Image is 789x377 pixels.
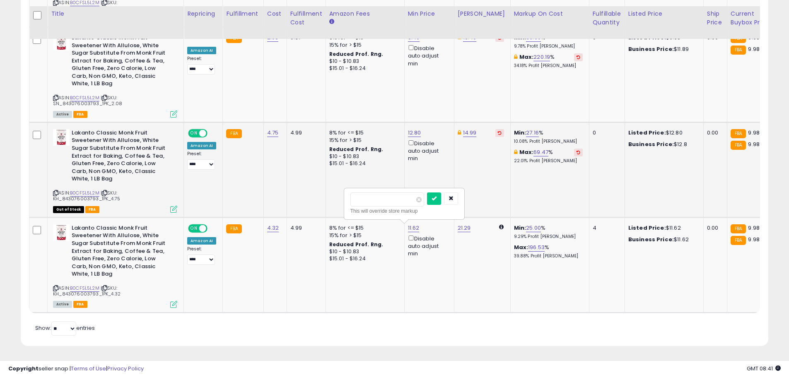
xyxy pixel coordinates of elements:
div: % [514,34,583,49]
div: % [514,149,583,164]
a: 196.53 [528,243,545,252]
p: 34.18% Profit [PERSON_NAME] [514,63,583,69]
div: $12.8 [628,141,697,148]
span: 9.98 [748,140,760,148]
div: ASIN: [53,129,177,212]
a: 4.75 [267,129,279,137]
b: Business Price: [628,45,674,53]
div: 4.99 [290,224,319,232]
span: | SKU: SN_843076003793_1PK_2.08 [53,94,122,107]
span: Show: entries [35,324,95,332]
p: 9.78% Profit [PERSON_NAME] [514,43,583,49]
div: Fulfillable Quantity [593,10,621,27]
a: 4.32 [267,224,279,232]
div: 0 [593,129,618,137]
div: $11.89 [628,46,697,53]
div: Fulfillment Cost [290,10,322,27]
a: 220.19 [533,53,550,61]
div: % [514,129,583,144]
span: | SKU: KH_843076003793_1PK_4.75 [53,190,120,202]
span: ON [189,130,199,137]
div: 8% for <= $15 [329,129,398,137]
div: % [514,224,583,240]
div: 0.00 [707,129,721,137]
b: Listed Price: [628,34,666,41]
div: $15.01 - $16.24 [329,65,398,72]
b: Min: [514,129,526,137]
span: OFF [206,130,220,137]
div: Preset: [187,246,216,265]
p: 10.08% Profit [PERSON_NAME] [514,139,583,144]
a: 12.80 [408,129,421,137]
small: Amazon Fees. [329,18,334,26]
div: Cost [267,10,283,18]
div: $12.80 [628,129,697,137]
div: Min Price [408,10,451,18]
img: 51Uy2q5F1eL._SL40_.jpg [53,34,70,50]
div: 15% for > $15 [329,232,398,239]
a: 27.16 [526,129,539,137]
span: 9.98 [748,34,760,41]
b: Min: [514,224,526,232]
b: Lakanto Classic Monk Fruit Sweetener With Allulose, White Sugar Substitute From Monk Fruit Extrac... [72,34,172,90]
a: B0CFSL5L2M [70,94,99,101]
small: FBA [731,236,746,245]
div: Current Buybox Price [731,10,773,27]
div: Preset: [187,56,216,74]
div: $10 - $10.83 [329,58,398,65]
div: Disable auto adjust min [408,43,448,67]
div: Amazon AI [187,237,216,245]
b: Max: [514,243,528,251]
b: Lakanto Classic Monk Fruit Sweetener With Allulose, White Sugar Substitute From Monk Fruit Extrac... [72,224,172,280]
img: 51Uy2q5F1eL._SL40_.jpg [53,224,70,241]
span: All listings currently available for purchase on Amazon [53,111,72,118]
span: FBA [73,111,87,118]
b: Lakanto Classic Monk Fruit Sweetener With Allulose, White Sugar Substitute From Monk Fruit Extrac... [72,129,172,185]
div: [PERSON_NAME] [458,10,507,18]
small: FBA [226,224,241,233]
div: Repricing [187,10,219,18]
b: Listed Price: [628,224,666,232]
div: $15.01 - $16.24 [329,160,398,167]
div: Amazon AI [187,142,216,149]
a: 25.00 [526,224,541,232]
div: Amazon Fees [329,10,401,18]
a: B0CFSL5L2M [70,285,99,292]
th: The percentage added to the cost of goods (COGS) that forms the calculator for Min & Max prices. [510,6,589,39]
div: % [514,53,583,69]
span: FBA [85,206,99,213]
small: FBA [731,224,746,233]
span: 9.98 [748,224,760,232]
a: 69.47 [533,148,548,156]
small: FBA [731,46,746,55]
div: Fulfillment [226,10,260,18]
span: 9.98 [748,235,760,243]
p: 22.01% Profit [PERSON_NAME] [514,158,583,164]
span: All listings that are currently out of stock and unavailable for purchase on Amazon [53,206,84,213]
div: $10 - $10.83 [329,153,398,160]
div: This will override store markup [350,207,458,215]
div: 0.00 [707,224,721,232]
span: ON [189,225,199,232]
div: $15.01 - $16.24 [329,255,398,262]
div: 4 [593,224,618,232]
b: Min: [514,34,526,41]
b: Max: [519,148,534,156]
div: 15% for > $15 [329,137,398,144]
b: Business Price: [628,235,674,243]
div: 4.99 [290,129,319,137]
div: 8% for <= $15 [329,224,398,232]
b: Max: [519,53,534,61]
div: $11.62 [628,224,697,232]
span: 2025-08-11 08:41 GMT [747,365,781,372]
div: Disable auto adjust min [408,139,448,163]
div: Ship Price [707,10,724,27]
img: 51Uy2q5F1eL._SL40_.jpg [53,129,70,146]
b: Reduced Prof. Rng. [329,50,384,58]
div: % [514,244,583,259]
div: Title [51,10,180,18]
a: Privacy Policy [107,365,144,372]
a: Terms of Use [71,365,106,372]
b: Reduced Prof. Rng. [329,146,384,153]
div: seller snap | | [8,365,144,373]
